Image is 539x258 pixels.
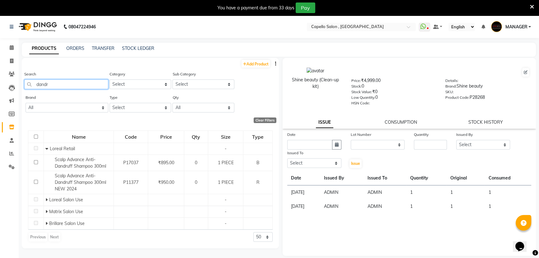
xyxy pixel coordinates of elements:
[445,94,530,103] div: P28268
[406,185,447,200] td: 1
[287,199,320,213] td: [DATE]
[24,79,108,89] input: Search by product name or code
[209,131,243,142] div: Size
[55,157,106,169] span: Scalp Advance Anti-Dandruff Shampoo 300ml
[296,2,315,13] button: Pay
[351,88,436,97] div: ₹0
[485,171,531,185] th: Consumed
[256,179,260,185] span: R
[468,119,503,125] a: STOCK HISTORY
[123,179,138,185] span: P11377
[254,117,276,123] div: Clear Filters
[44,131,113,142] div: Name
[287,171,320,185] th: Date
[218,179,234,185] span: 1 PIECE
[45,221,49,226] span: Expand Row
[24,71,36,77] label: Search
[195,179,197,185] span: 0
[185,131,208,142] div: Qty
[55,173,106,192] span: Scalp Advance Anti-Dandruff Shampoo 300ml NEW 2024
[351,100,370,106] label: HSN Code:
[364,199,406,213] td: ADMIN
[406,171,447,185] th: Quantity
[364,171,406,185] th: Issued To
[29,43,59,54] a: PRODUCTS
[110,95,118,100] label: Type
[491,21,502,32] img: MANAGER
[122,45,154,51] a: STOCK LEDGER
[351,89,372,95] label: Stock Value:
[218,160,234,165] span: 1 PIECE
[50,146,75,151] span: Loreal Retail
[195,160,197,165] span: 0
[256,160,260,165] span: B
[225,221,227,226] span: -
[320,185,363,200] td: ADMIN
[287,132,296,137] label: Date
[68,18,96,36] b: 08047224946
[289,77,342,90] div: Shine beauty (Clean-up kit)
[92,45,115,51] a: TRANSFER
[45,209,49,214] span: Expand Row
[225,146,227,151] span: -
[445,89,454,95] label: SKU:
[66,45,84,51] a: ORDERS
[505,24,527,30] span: MANAGER
[351,77,436,86] div: ₹4,999.00
[485,185,531,200] td: 1
[385,119,417,125] a: CONSUMPTION
[123,160,138,165] span: P17037
[351,132,371,137] label: Lot Number
[49,197,83,203] span: Loreal Salon Use
[445,83,530,92] div: Shine beauty
[351,84,362,89] label: Stock:
[349,159,362,168] button: Issue
[287,150,303,156] label: Issued To
[316,117,333,128] a: ISSUE
[320,199,363,213] td: ADMIN
[26,95,36,100] label: Brand
[364,185,406,200] td: ADMIN
[307,68,324,74] img: avatar
[447,171,485,185] th: Original
[241,60,270,68] a: Add Product
[49,221,85,226] span: Brillare Salon Use
[225,209,227,214] span: -
[447,185,485,200] td: 1
[414,132,429,137] label: Quantity
[351,161,360,166] span: Issue
[218,5,294,11] div: You have a payment due from 33 days
[351,83,436,92] div: 0
[16,18,59,36] img: logo
[49,209,83,214] span: Matrix Salon Use
[114,131,148,142] div: Code
[172,95,178,100] label: Qty
[158,179,174,185] span: ₹950.00
[445,84,457,89] label: Brand:
[225,197,227,203] span: -
[447,199,485,213] td: 1
[445,95,470,100] label: Product Code:
[148,131,183,142] div: Price
[172,71,195,77] label: Sub Category
[158,160,174,165] span: ₹895.00
[445,78,458,84] label: Details:
[513,233,533,252] iframe: chat widget
[456,132,473,137] label: Issued By
[406,199,447,213] td: 1
[351,95,375,100] label: Low Quantity:
[244,131,272,142] div: Type
[320,171,363,185] th: Issued By
[110,71,125,77] label: Category
[45,146,50,151] span: Collapse Row
[287,185,320,200] td: [DATE]
[351,78,361,84] label: Price:
[351,94,436,103] div: 0
[45,197,49,203] span: Expand Row
[485,199,531,213] td: 1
